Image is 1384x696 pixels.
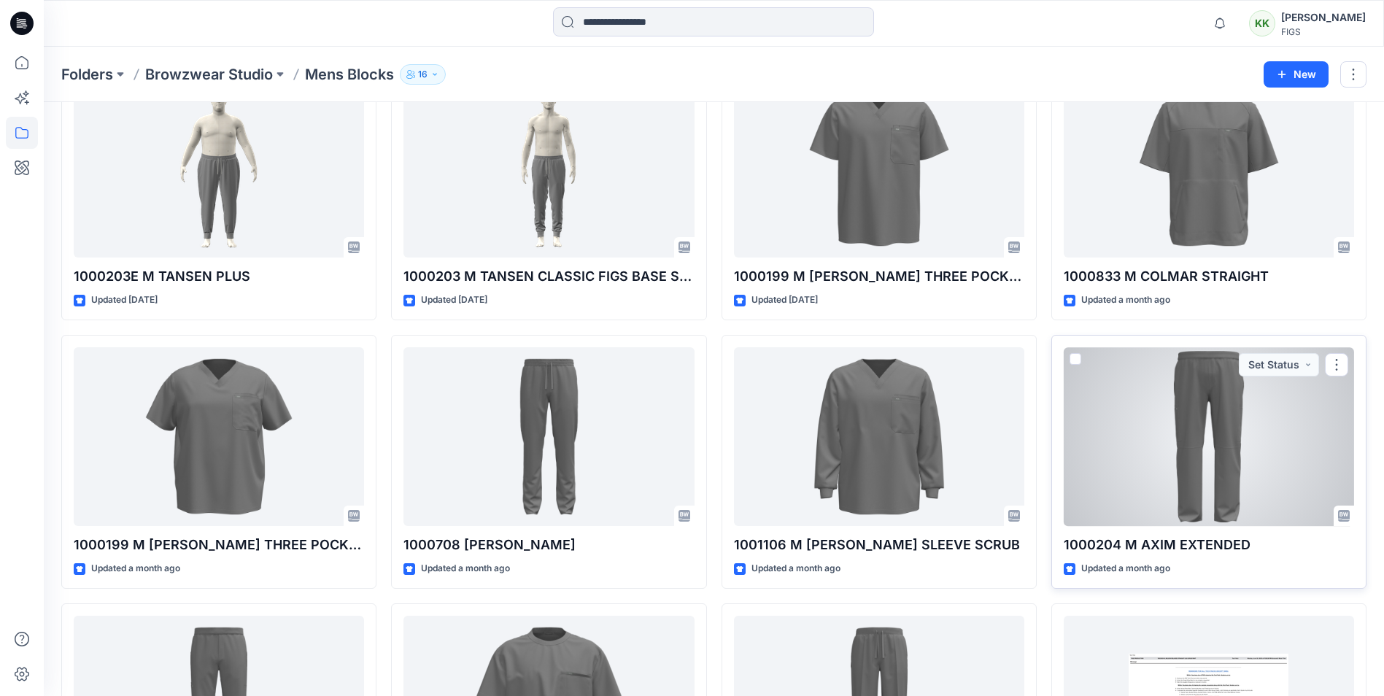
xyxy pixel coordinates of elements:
[403,79,694,258] a: 1000203 M TANSEN CLASSIC FIGS BASE SIZE
[421,561,510,576] p: Updated a month ago
[418,66,428,82] p: 16
[1064,535,1354,555] p: 1000204 M AXIM EXTENDED
[1081,293,1170,308] p: Updated a month ago
[421,293,487,308] p: Updated [DATE]
[734,347,1024,526] a: 1001106 M LEON LONG SLEEVE SCRUB
[751,293,818,308] p: Updated [DATE]
[403,535,694,555] p: 1000708 [PERSON_NAME]
[1281,9,1366,26] div: [PERSON_NAME]
[145,64,273,85] a: Browzwear Studio
[1281,26,1366,37] div: FIGS
[91,561,180,576] p: Updated a month ago
[1064,266,1354,287] p: 1000833 M COLMAR STRAIGHT
[91,293,158,308] p: Updated [DATE]
[1249,10,1275,36] div: KK
[734,79,1024,258] a: 1000199 M LEON THREE POCKET BASE
[1264,61,1329,88] button: New
[61,64,113,85] a: Folders
[74,79,364,258] a: 1000203E M TANSEN PLUS
[305,64,394,85] p: Mens Blocks
[734,535,1024,555] p: 1001106 M [PERSON_NAME] SLEEVE SCRUB
[1064,79,1354,258] a: 1000833 M COLMAR STRAIGHT
[74,347,364,526] a: 1000199 M LEON THREE POCKET PLUS
[74,266,364,287] p: 1000203E M TANSEN PLUS
[734,266,1024,287] p: 1000199 M [PERSON_NAME] THREE POCKET BASE
[400,64,446,85] button: 16
[74,535,364,555] p: 1000199 M [PERSON_NAME] THREE POCKET PLUS
[403,266,694,287] p: 1000203 M TANSEN CLASSIC FIGS BASE SIZE
[1064,347,1354,526] a: 1000204 M AXIM EXTENDED
[751,561,840,576] p: Updated a month ago
[1081,561,1170,576] p: Updated a month ago
[403,347,694,526] a: 1000708 M LLOYD STRAIGHT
